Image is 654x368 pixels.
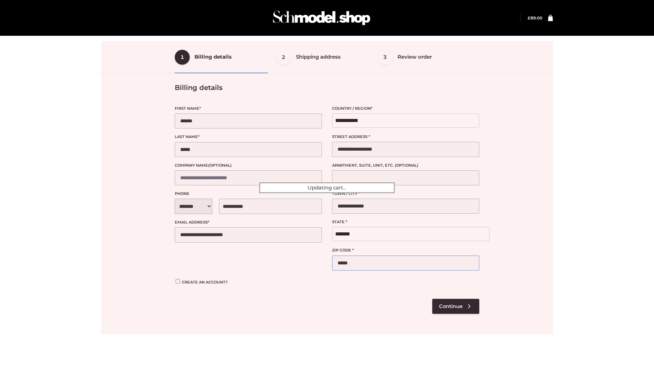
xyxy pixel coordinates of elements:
div: Updating cart... [259,182,395,193]
span: £ [528,15,530,20]
bdi: 89.00 [528,15,542,20]
a: £89.00 [528,15,542,20]
img: Schmodel Admin 964 [270,4,373,31]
